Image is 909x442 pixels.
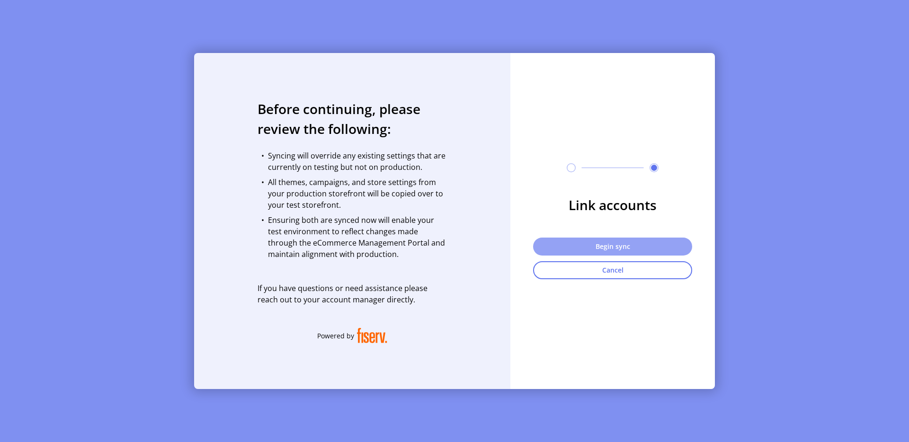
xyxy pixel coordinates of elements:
[258,283,447,305] span: If you have questions or need assistance please reach out to your account manager directly.
[533,238,692,256] button: Begin sync
[261,214,264,226] span: •
[261,150,264,161] span: •
[317,331,354,341] span: Powered by
[268,150,447,173] span: Syncing will override any existing settings that are currently on testing but not on production.
[268,214,447,260] span: Ensuring both are synced now will enable your test environment to reflect changes made through th...
[533,195,692,215] h3: Link accounts
[268,177,447,211] span: All themes, campaigns, and store settings from your production storefront will be copied over to ...
[533,261,692,279] button: Cancel
[261,177,264,188] span: •
[258,99,574,139] h3: Before continuing, please review the following:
